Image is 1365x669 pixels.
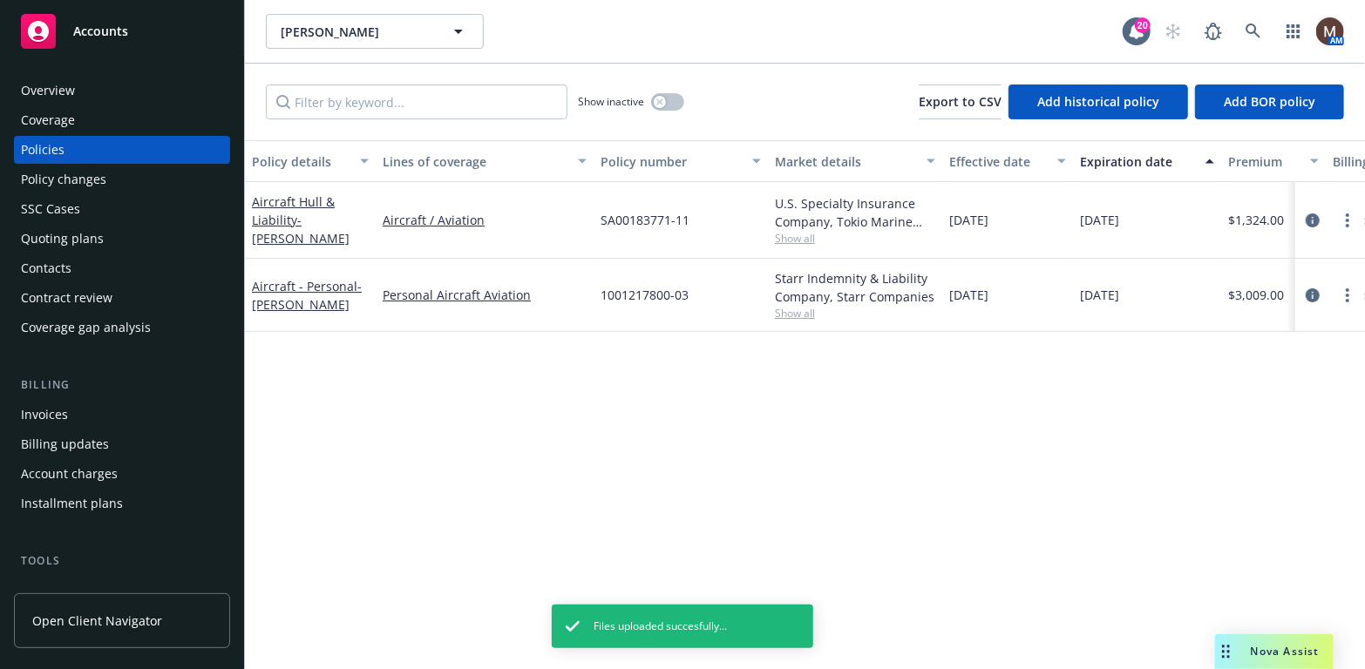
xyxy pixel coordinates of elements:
[21,77,75,105] div: Overview
[14,195,230,223] a: SSC Cases
[594,140,768,182] button: Policy number
[14,77,230,105] a: Overview
[383,286,587,304] a: Personal Aircraft Aviation
[14,552,230,570] div: Tools
[383,152,567,171] div: Lines of coverage
[252,152,350,171] div: Policy details
[1251,644,1320,659] span: Nova Assist
[1135,17,1151,33] div: 20
[14,106,230,134] a: Coverage
[21,225,104,253] div: Quoting plans
[775,306,935,321] span: Show all
[14,254,230,282] a: Contacts
[1302,210,1323,231] a: circleInformation
[252,278,362,313] a: Aircraft - Personal
[21,577,95,605] div: Manage files
[252,193,350,247] a: Aircraft Hull & Liability
[594,618,727,634] span: Files uploaded succesfully...
[775,269,935,306] div: Starr Indemnity & Liability Company, Starr Companies
[1080,286,1119,304] span: [DATE]
[1228,211,1284,229] span: $1,324.00
[1228,152,1300,171] div: Premium
[14,577,230,605] a: Manage files
[1008,84,1188,119] button: Add historical policy
[1276,14,1311,49] a: Switch app
[1215,634,1334,669] button: Nova Assist
[1156,14,1191,49] a: Start snowing
[1236,14,1271,49] a: Search
[14,136,230,164] a: Policies
[601,286,689,304] span: 1001217800-03
[1037,93,1159,110] span: Add historical policy
[14,376,230,394] div: Billing
[775,152,916,171] div: Market details
[14,460,230,488] a: Account charges
[245,140,376,182] button: Policy details
[21,254,71,282] div: Contacts
[1080,152,1195,171] div: Expiration date
[942,140,1073,182] button: Effective date
[1196,14,1231,49] a: Report a Bug
[919,93,1002,110] span: Export to CSV
[578,94,644,109] span: Show inactive
[1302,285,1323,306] a: circleInformation
[1337,285,1358,306] a: more
[21,195,80,223] div: SSC Cases
[1221,140,1326,182] button: Premium
[32,612,162,630] span: Open Client Navigator
[21,166,106,193] div: Policy changes
[949,286,988,304] span: [DATE]
[14,430,230,458] a: Billing updates
[949,152,1047,171] div: Effective date
[775,194,935,231] div: U.S. Specialty Insurance Company, Tokio Marine HCC
[919,84,1002,119] button: Export to CSV
[21,490,123,517] div: Installment plans
[1224,93,1315,110] span: Add BOR policy
[252,278,362,313] span: - [PERSON_NAME]
[21,106,75,134] div: Coverage
[775,231,935,246] span: Show all
[252,212,350,247] span: - [PERSON_NAME]
[14,490,230,517] a: Installment plans
[383,211,587,229] a: Aircraft / Aviation
[1073,140,1221,182] button: Expiration date
[14,225,230,253] a: Quoting plans
[1316,17,1344,45] img: photo
[21,314,151,341] div: Coverage gap analysis
[14,166,230,193] a: Policy changes
[73,24,128,38] span: Accounts
[21,401,68,429] div: Invoices
[376,140,594,182] button: Lines of coverage
[1195,84,1344,119] button: Add BOR policy
[14,401,230,429] a: Invoices
[601,152,742,171] div: Policy number
[14,284,230,312] a: Contract review
[601,211,689,229] span: SA00183771-11
[21,460,118,488] div: Account charges
[1080,211,1119,229] span: [DATE]
[14,7,230,56] a: Accounts
[21,136,65,164] div: Policies
[1337,210,1358,231] a: more
[949,211,988,229] span: [DATE]
[266,84,567,119] input: Filter by keyword...
[266,14,484,49] button: [PERSON_NAME]
[281,23,431,41] span: [PERSON_NAME]
[21,430,109,458] div: Billing updates
[14,314,230,341] a: Coverage gap analysis
[1215,634,1237,669] div: Drag to move
[768,140,942,182] button: Market details
[21,284,112,312] div: Contract review
[1228,286,1284,304] span: $3,009.00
